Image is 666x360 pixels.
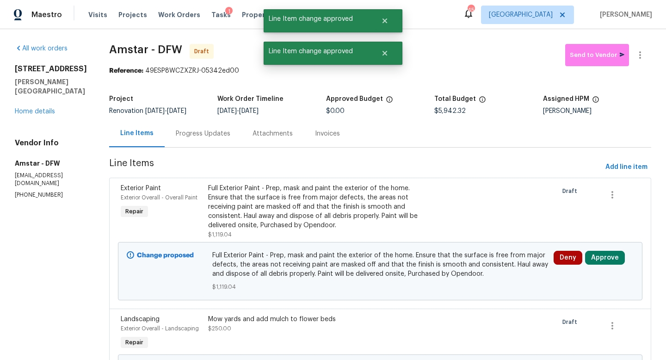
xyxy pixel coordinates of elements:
[554,251,582,265] button: Deny
[217,108,259,114] span: -
[570,50,624,61] span: Send to Vendor
[315,129,340,138] div: Invoices
[434,96,476,102] h5: Total Budget
[602,159,651,176] button: Add line item
[217,108,237,114] span: [DATE]
[109,159,602,176] span: Line Items
[109,108,186,114] span: Renovation
[468,6,474,15] div: 45
[15,138,87,148] h4: Vendor Info
[121,185,161,192] span: Exterior Paint
[121,326,199,331] span: Exterior Overall - Landscaping
[194,47,213,56] span: Draft
[264,42,370,61] span: Line Item change approved
[370,12,400,30] button: Close
[15,64,87,74] h2: [STREET_ADDRESS]
[211,12,231,18] span: Tasks
[15,191,87,199] p: [PHONE_NUMBER]
[479,96,486,108] span: The total cost of line items that have been proposed by Opendoor. This sum includes line items th...
[386,96,393,108] span: The total cost of line items that have been approved by both Opendoor and the Trade Partner. This...
[109,96,133,102] h5: Project
[31,10,62,19] span: Maestro
[434,108,466,114] span: $5,942.32
[543,108,651,114] div: [PERSON_NAME]
[118,10,147,19] span: Projects
[15,159,87,168] h5: Amstar - DFW
[489,10,553,19] span: [GEOGRAPHIC_DATA]
[145,108,165,114] span: [DATE]
[88,10,107,19] span: Visits
[15,108,55,115] a: Home details
[225,7,233,16] div: 1
[253,129,293,138] div: Attachments
[15,45,68,52] a: All work orders
[326,96,383,102] h5: Approved Budget
[109,68,143,74] b: Reference:
[15,77,87,96] h5: [PERSON_NAME][GEOGRAPHIC_DATA]
[15,172,87,187] p: [EMAIL_ADDRESS][DOMAIN_NAME]
[212,282,549,292] span: $1,119.04
[109,66,651,75] div: 49ESP8WCZXZRJ-05342ed00
[208,315,421,324] div: Mow yards and add mulch to flower beds
[562,317,581,327] span: Draft
[158,10,200,19] span: Work Orders
[326,108,345,114] span: $0.00
[121,195,197,200] span: Exterior Overall - Overall Paint
[167,108,186,114] span: [DATE]
[122,338,147,347] span: Repair
[239,108,259,114] span: [DATE]
[208,232,232,237] span: $1,119.04
[208,326,231,331] span: $250.00
[120,129,154,138] div: Line Items
[109,44,182,55] span: Amstar - DFW
[565,44,629,66] button: Send to Vendor
[137,252,194,259] b: Change proposed
[212,251,549,279] span: Full Exterior Paint - Prep, mask and paint the exterior of the home. Ensure that the surface is f...
[264,9,370,29] span: Line Item change approved
[176,129,230,138] div: Progress Updates
[585,251,625,265] button: Approve
[562,186,581,196] span: Draft
[122,207,147,216] span: Repair
[242,10,278,19] span: Properties
[208,184,421,230] div: Full Exterior Paint - Prep, mask and paint the exterior of the home. Ensure that the surface is f...
[121,316,160,323] span: Landscaping
[605,161,647,173] span: Add line item
[596,10,652,19] span: [PERSON_NAME]
[370,44,400,62] button: Close
[592,96,599,108] span: The hpm assigned to this work order.
[543,96,589,102] h5: Assigned HPM
[145,108,186,114] span: -
[217,96,284,102] h5: Work Order Timeline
